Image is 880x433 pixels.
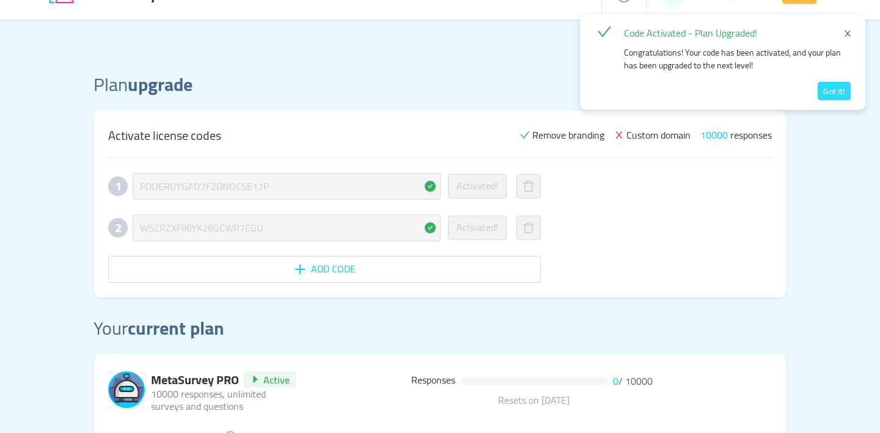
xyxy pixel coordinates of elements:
[520,130,530,140] i: icon: check
[613,372,618,390] span: 0
[613,372,653,390] div: / 10000
[624,46,851,72] div: Congratulations! Your code has been activated, and your plan has been upgraded to the next level!
[115,173,122,200] span: 1
[128,311,224,345] span: current plan
[614,130,624,140] i: icon: close
[730,128,772,142] span: responses
[498,391,570,409] span: Resets on [DATE]
[108,128,221,143] div: Activate license codes
[448,174,507,198] button: Activated!
[411,374,455,386] span: Responses
[624,27,757,39] div: Code Activated - Plan Upgraded!
[626,128,691,142] span: Custom domain
[700,128,728,142] span: 10000
[128,67,193,101] span: upgrade
[818,82,851,100] button: Got it!
[133,214,441,241] input: Enter your code here
[597,24,612,39] i: icon: check
[94,315,787,342] h2: Your
[263,371,290,389] span: Active
[108,256,541,283] button: icon: plusAdd code
[448,216,507,240] button: Activated!
[250,374,261,385] i: icon: caret-right
[669,289,874,425] iframe: Chatra live chat
[151,388,291,412] div: 10000 responses, unlimited surveys and questions
[532,128,604,142] span: Remove branding
[843,29,852,38] i: icon: close
[94,71,787,98] h2: Plan
[115,214,122,241] span: 2
[133,173,441,200] input: Enter your code here
[151,372,239,387] span: MetaSurvey PRO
